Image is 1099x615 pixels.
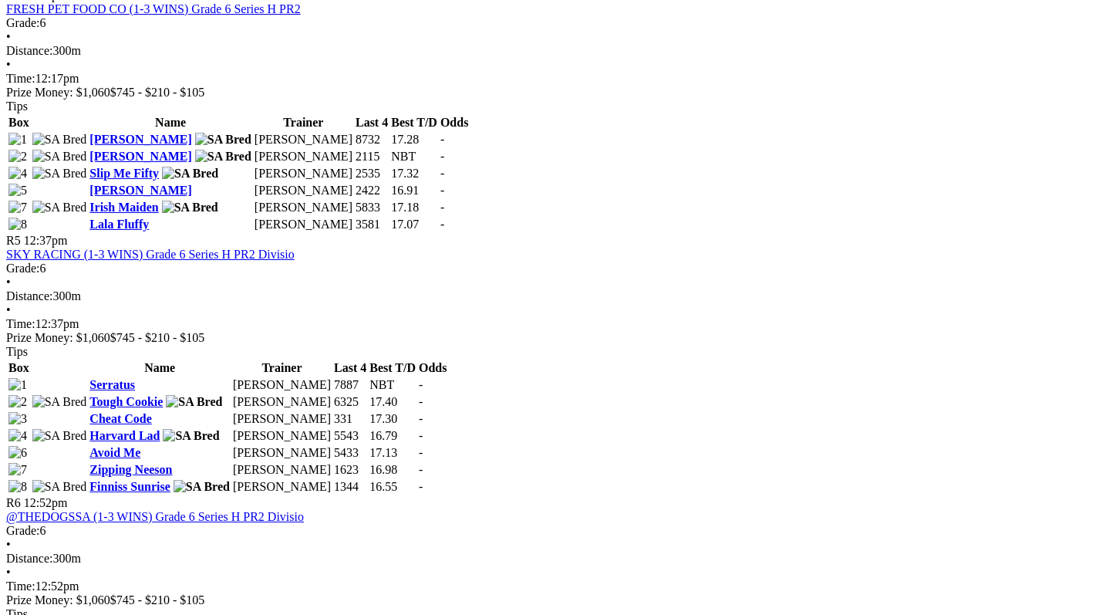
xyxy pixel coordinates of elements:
[24,234,68,247] span: 12:37pm
[6,44,52,57] span: Distance:
[355,132,389,147] td: 8732
[355,217,389,232] td: 3581
[6,510,304,523] a: @THEDOGSSA (1-3 WINS) Grade 6 Series H PR2 Divisio
[6,331,1093,345] div: Prize Money: $1,060
[8,429,27,443] img: 4
[419,446,423,459] span: -
[440,150,444,163] span: -
[8,446,27,460] img: 6
[6,303,11,316] span: •
[89,360,231,376] th: Name
[32,395,87,409] img: SA Bred
[6,317,1093,331] div: 12:37pm
[89,184,191,197] a: [PERSON_NAME]
[32,150,87,164] img: SA Bred
[333,377,367,393] td: 7887
[355,149,389,164] td: 2115
[369,445,416,461] td: 17.13
[355,183,389,198] td: 2422
[89,218,149,231] a: Lala Fluffy
[8,480,27,494] img: 8
[89,446,140,459] a: Avoid Me
[174,480,230,494] img: SA Bred
[390,115,438,130] th: Best T/D
[89,395,163,408] a: Tough Cookie
[89,150,191,163] a: [PERSON_NAME]
[6,16,40,29] span: Grade:
[419,395,423,408] span: -
[355,166,389,181] td: 2535
[333,445,367,461] td: 5433
[6,524,1093,538] div: 6
[254,166,353,181] td: [PERSON_NAME]
[8,463,27,477] img: 7
[419,463,423,476] span: -
[6,593,1093,607] div: Prize Money: $1,060
[6,345,28,358] span: Tips
[6,524,40,537] span: Grade:
[32,201,87,215] img: SA Bred
[333,479,367,495] td: 1344
[6,538,11,551] span: •
[333,360,367,376] th: Last 4
[110,86,205,99] span: $745 - $210 - $105
[6,317,35,330] span: Time:
[440,115,469,130] th: Odds
[254,115,353,130] th: Trainer
[6,289,52,302] span: Distance:
[254,149,353,164] td: [PERSON_NAME]
[8,150,27,164] img: 2
[232,462,332,478] td: [PERSON_NAME]
[32,167,87,181] img: SA Bred
[6,496,21,509] span: R6
[89,201,158,214] a: Irish Maiden
[195,150,251,164] img: SA Bred
[232,394,332,410] td: [PERSON_NAME]
[6,58,11,71] span: •
[8,412,27,426] img: 3
[390,149,438,164] td: NBT
[89,133,191,146] a: [PERSON_NAME]
[8,201,27,215] img: 7
[89,480,170,493] a: Finniss Sunrise
[6,2,301,15] a: FRESH PET FOOD CO (1-3 WINS) Grade 6 Series H PR2
[390,132,438,147] td: 17.28
[232,479,332,495] td: [PERSON_NAME]
[6,289,1093,303] div: 300m
[8,361,29,374] span: Box
[369,462,416,478] td: 16.98
[32,480,87,494] img: SA Bred
[6,580,1093,593] div: 12:52pm
[162,201,218,215] img: SA Bred
[232,445,332,461] td: [PERSON_NAME]
[369,360,416,376] th: Best T/D
[369,377,416,393] td: NBT
[419,378,423,391] span: -
[89,167,159,180] a: Slip Me Fifty
[333,462,367,478] td: 1623
[390,200,438,215] td: 17.18
[163,429,219,443] img: SA Bred
[8,395,27,409] img: 2
[6,552,52,565] span: Distance:
[418,360,447,376] th: Odds
[8,167,27,181] img: 4
[110,593,205,607] span: $745 - $210 - $105
[232,360,332,376] th: Trainer
[6,248,295,261] a: SKY RACING (1-3 WINS) Grade 6 Series H PR2 Divisio
[369,479,416,495] td: 16.55
[8,116,29,129] span: Box
[355,200,389,215] td: 5833
[6,86,1093,100] div: Prize Money: $1,060
[390,183,438,198] td: 16.91
[8,378,27,392] img: 1
[232,411,332,427] td: [PERSON_NAME]
[6,72,1093,86] div: 12:17pm
[32,133,87,147] img: SA Bred
[254,183,353,198] td: [PERSON_NAME]
[89,412,151,425] a: Cheat Code
[32,429,87,443] img: SA Bred
[440,167,444,180] span: -
[6,30,11,43] span: •
[232,428,332,444] td: [PERSON_NAME]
